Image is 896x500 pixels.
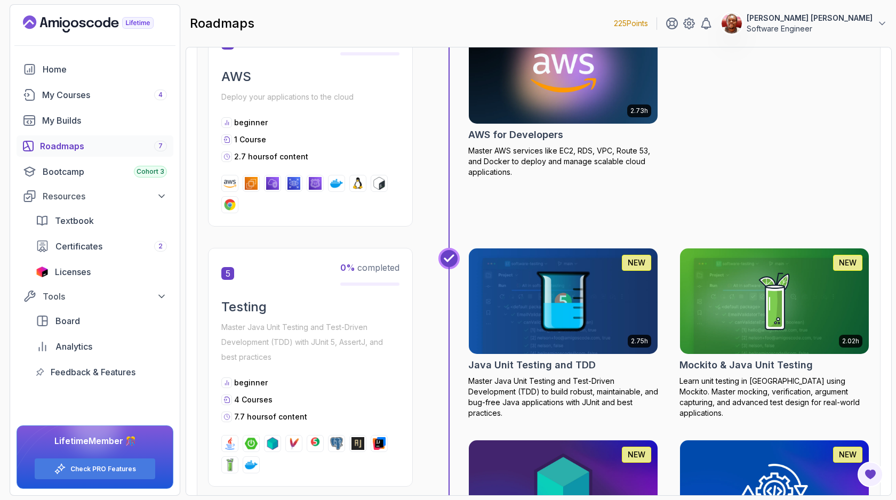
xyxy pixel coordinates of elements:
img: AWS for Developers card [469,18,658,124]
img: docker logo [245,458,258,471]
img: Java Unit Testing and TDD card [469,248,658,354]
img: vpc logo [266,177,279,190]
p: beginner [234,117,268,128]
div: Roadmaps [40,140,167,152]
a: textbook [29,210,173,231]
span: Cohort 3 [137,167,164,176]
p: 7.7 hours of content [234,412,307,422]
p: 2.75h [631,337,648,345]
div: Resources [43,190,167,203]
a: builds [17,110,173,131]
button: Open Feedback Button [858,462,883,487]
a: certificates [29,236,173,257]
div: Home [43,63,167,76]
span: 4 [158,91,163,99]
img: Mockito & Java Unit Testing card [680,248,869,354]
button: Resources [17,187,173,206]
span: 4 Courses [234,395,273,404]
img: mockito logo [223,458,236,471]
p: NEW [628,257,645,268]
img: rds logo [287,177,300,190]
p: Software Engineer [747,23,873,34]
span: 0 % [340,262,355,273]
div: My Builds [42,114,167,127]
p: Master AWS services like EC2, RDS, VPC, Route 53, and Docker to deploy and manage scalable cloud ... [468,146,658,178]
h2: AWS [221,68,399,85]
h2: Mockito & Java Unit Testing [679,358,813,373]
a: Landing page [23,15,178,33]
img: route53 logo [309,177,322,190]
img: user profile image [722,13,742,34]
a: feedback [29,361,173,383]
img: aws logo [223,177,236,190]
p: NEW [628,449,645,460]
button: Check PRO Features [34,458,156,480]
span: 5 [221,267,234,280]
p: 225 Points [614,18,648,29]
span: Board [55,314,80,327]
a: roadmaps [17,135,173,157]
p: 2.7 hours of content [234,151,308,162]
a: analytics [29,336,173,357]
span: Licenses [55,265,91,278]
img: chrome logo [223,198,236,211]
a: home [17,59,173,80]
img: testcontainers logo [266,437,279,450]
p: NEW [839,257,857,268]
span: Analytics [55,340,92,353]
img: postgres logo [330,437,343,450]
img: assertj logo [351,437,364,450]
p: Deploy your applications to the cloud [221,90,399,104]
p: Master Java Unit Testing and Test-Driven Development (TDD) to build robust, maintainable, and bug... [468,376,658,418]
p: Learn unit testing in [GEOGRAPHIC_DATA] using Mockito. Master mocking, verification, argument cap... [679,376,869,418]
span: 1 Course [234,135,266,144]
h2: AWS for Developers [468,127,563,142]
span: 2 [158,242,163,251]
div: Tools [43,290,167,303]
h2: roadmaps [190,15,254,32]
img: java logo [223,437,236,450]
div: Bootcamp [43,165,167,178]
a: bootcamp [17,161,173,182]
p: 2.73h [630,107,648,115]
span: Textbook [55,214,94,227]
div: My Courses [42,88,167,101]
p: beginner [234,377,268,388]
img: junit logo [309,437,322,450]
img: maven logo [287,437,300,450]
h2: Java Unit Testing and TDD [468,358,596,373]
h2: Testing [221,299,399,316]
p: 2.02h [842,337,859,345]
p: NEW [839,449,857,460]
button: user profile image[PERSON_NAME] [PERSON_NAME]Software Engineer [721,13,887,34]
span: 7 [158,142,163,150]
a: AWS for Developers card2.73hJUST RELEASEDAWS for DevelopersMaster AWS services like EC2, RDS, VPC... [468,18,658,178]
span: Certificates [55,240,102,253]
img: bash logo [373,177,386,190]
img: linux logo [351,177,364,190]
img: jetbrains icon [36,267,49,277]
p: Master Java Unit Testing and Test-Driven Development (TDD) with JUnit 5, AssertJ, and best practices [221,320,399,365]
a: Mockito & Java Unit Testing card2.02hNEWMockito & Java Unit TestingLearn unit testing in [GEOGRAP... [679,248,869,418]
a: Check PRO Features [70,465,136,473]
button: Tools [17,287,173,306]
span: Feedback & Features [51,366,135,378]
img: spring-boot logo [245,437,258,450]
span: completed [340,262,399,273]
p: [PERSON_NAME] [PERSON_NAME] [747,13,873,23]
a: licenses [29,261,173,283]
a: courses [17,84,173,106]
img: intellij logo [373,437,386,450]
a: Java Unit Testing and TDD card2.75hNEWJava Unit Testing and TDDMaster Java Unit Testing and Test-... [468,248,658,418]
a: board [29,310,173,332]
img: ec2 logo [245,177,258,190]
img: docker logo [330,177,343,190]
